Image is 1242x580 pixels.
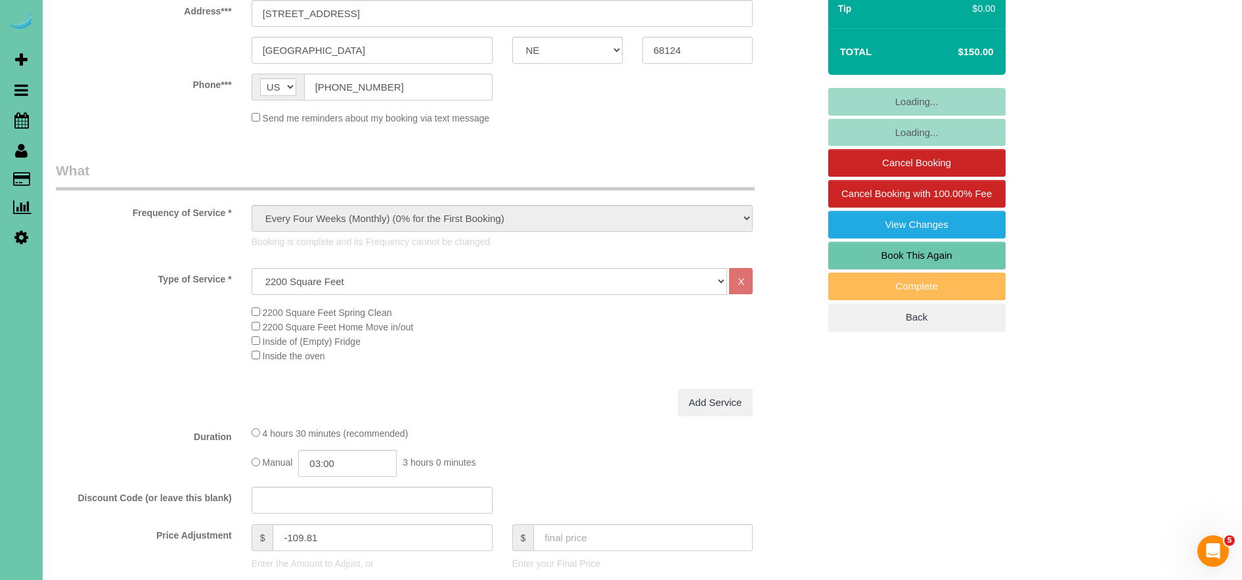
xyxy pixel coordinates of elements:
p: Enter the Amount to Adjust, or [252,557,493,570]
span: Inside the oven [263,351,325,361]
span: 4 hours 30 minutes (recommended) [263,428,409,439]
a: Cancel Booking with 100.00% Fee [828,180,1006,208]
label: Tip [838,2,852,15]
label: Price Adjustment [46,524,242,542]
a: Cancel Booking [828,149,1006,177]
img: Automaid Logo [8,13,34,32]
span: 2200 Square Feet Home Move in/out [263,322,414,332]
div: $0.00 [957,2,995,15]
p: Booking is complete and its Frequency cannot be changed [252,235,753,248]
legend: What [56,161,755,190]
a: Back [828,303,1006,331]
strong: Total [840,46,872,57]
a: Book This Again [828,242,1006,269]
span: Manual [263,458,293,468]
p: Enter your Final Price [512,557,753,570]
span: $ [252,524,273,551]
span: 5 [1224,535,1235,546]
label: Frequency of Service * [46,202,242,219]
label: Discount Code (or leave this blank) [46,487,242,504]
h4: $150.00 [918,47,993,58]
input: final price [533,524,753,551]
label: Duration [46,426,242,443]
span: 3 hours 0 minutes [403,458,476,468]
span: $ [512,524,534,551]
label: Type of Service * [46,268,242,286]
span: Cancel Booking with 100.00% Fee [841,188,992,199]
a: Add Service [678,389,753,416]
span: Inside of (Empty) Fridge [263,336,361,347]
a: View Changes [828,211,1006,238]
span: 2200 Square Feet Spring Clean [263,307,392,318]
span: Send me reminders about my booking via text message [263,113,490,123]
iframe: Intercom live chat [1197,535,1229,567]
